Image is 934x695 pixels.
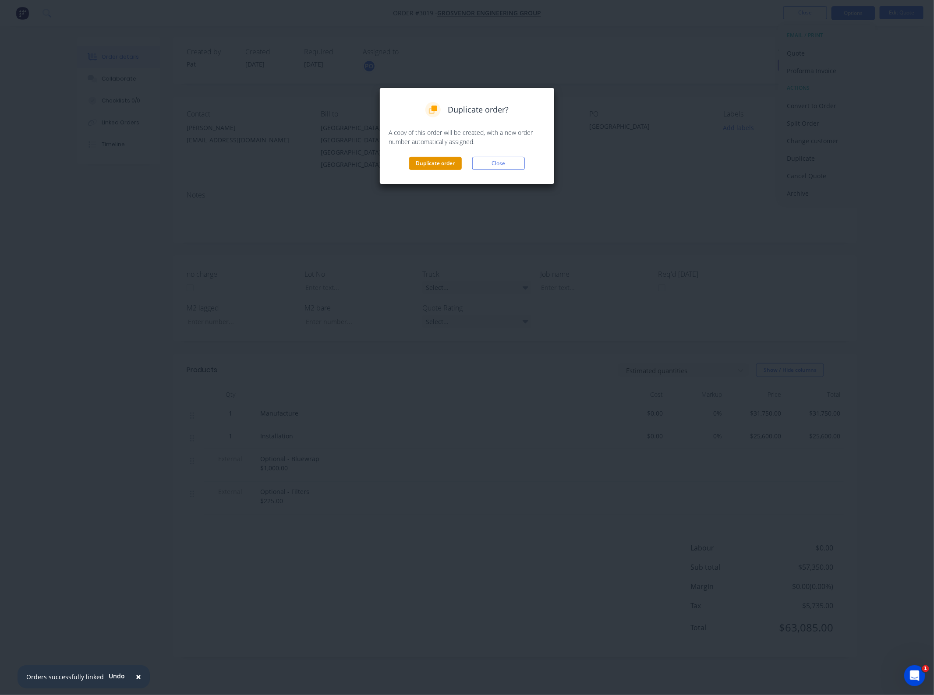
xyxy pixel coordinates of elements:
[448,104,509,116] span: Duplicate order?
[409,157,462,170] button: Duplicate order
[389,128,545,146] p: A copy of this order will be created, with a new order number automatically assigned.
[904,665,925,686] iframe: Intercom live chat
[922,665,929,672] span: 1
[127,667,150,688] button: Close
[472,157,525,170] button: Close
[136,670,141,683] span: ×
[104,670,130,683] button: Undo
[26,672,104,681] div: Orders successfully linked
